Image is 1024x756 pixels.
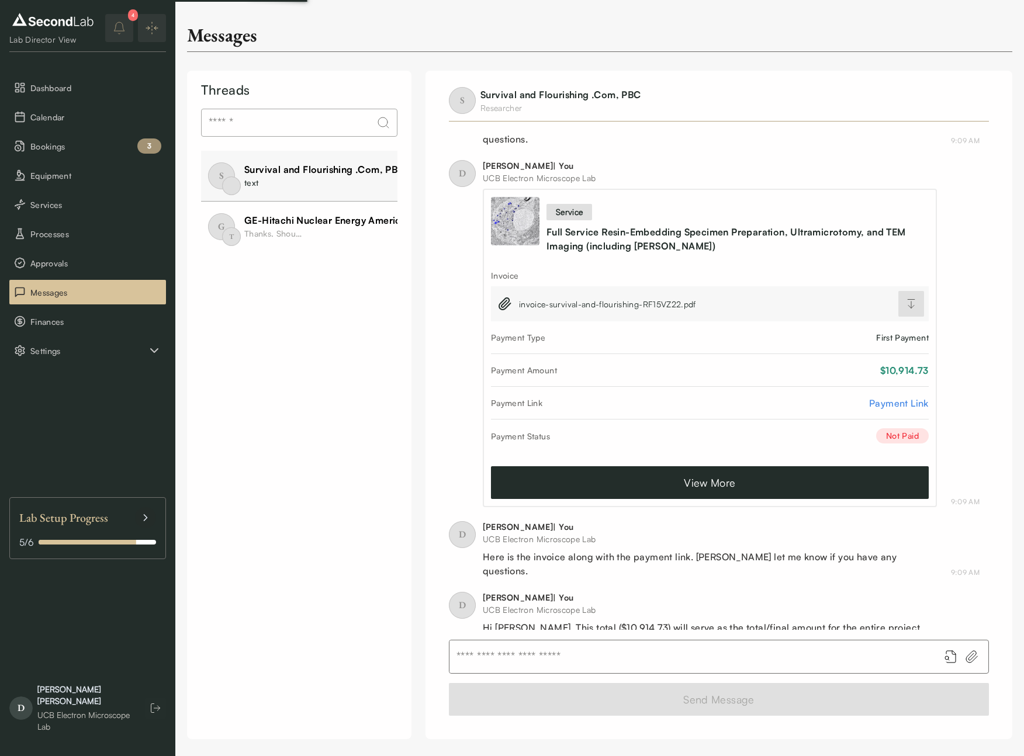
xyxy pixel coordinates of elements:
span: Bookings [30,140,161,152]
div: [PERSON_NAME] | You [483,160,937,172]
button: Log out [145,698,166,719]
div: Researcher [480,102,641,114]
div: Here is the invoice along with the payment link. [PERSON_NAME] let me know if you have any questi... [483,550,937,578]
span: Dashboard [30,82,161,94]
span: Services [30,199,161,211]
div: Messages [187,23,257,47]
span: Approvals [30,257,161,269]
div: text [244,176,303,189]
button: Messages [9,280,166,304]
span: Equipment [30,169,161,182]
a: View More [491,466,929,499]
div: Payment Status [491,430,550,442]
span: Settings [30,345,147,357]
div: 4 [128,9,138,21]
button: Finances [9,309,166,334]
div: service [546,204,592,220]
button: Expand/Collapse sidebar [138,14,166,42]
img: Full Service Resin-Embedding Specimen Preparation, Ultramicrotomy, and TEM Imaging (including CLEM) [491,197,539,245]
button: Approvals [9,251,166,275]
button: Bookings 3 pending [9,134,166,158]
span: D [449,592,476,619]
div: First Payment [876,331,929,344]
div: UCB Electron Microscope Lab [37,709,133,733]
div: Lab Director View [9,34,96,46]
span: Messages [30,286,161,299]
div: Payment Link [491,397,542,409]
span: Lab Setup Progress [19,507,108,528]
span: S [208,162,235,189]
div: [PERSON_NAME] | You [483,592,939,604]
div: Survival and Flourishing .Com, PBC [244,162,405,176]
button: Calendar [9,105,166,129]
div: Hi [PERSON_NAME], This total ($10,914.73) will serve as the total/final amount for the entire pro... [483,620,939,649]
button: Settings [9,338,166,363]
div: Settings sub items [9,338,166,363]
button: Dashboard [9,75,166,100]
div: Payment Amount [491,364,557,376]
div: Thanks. Should I just go to the UCB Electron Microscope Lab at 10 am? [244,227,303,240]
span: S [449,87,476,114]
div: UCB Electron Microscope Lab [483,533,937,545]
span: invoice-survival-and-flourishing-RF15VZ22.pdf [519,298,696,310]
button: Equipment [9,163,166,188]
button: Add booking [944,650,958,664]
div: 3 [137,138,161,154]
li: Bookings [9,134,166,158]
div: Here is the invoice along with the payment link. [PERSON_NAME] let me know if you have any questi... [483,118,937,146]
a: Survival and Flourishing .Com, PBC [480,89,641,100]
span: Processes [30,228,161,240]
span: T [222,227,241,246]
span: D [449,521,476,548]
a: Payment Link [869,396,929,410]
div: [PERSON_NAME] [PERSON_NAME] [37,684,133,707]
span: Finances [30,315,161,328]
div: $10,914.73 [880,363,929,377]
a: Full Service Resin-Embedding Specimen Preparation, Ultramicrotomy, and TEM Imaging (including [PE... [546,225,929,253]
div: UCB Electron Microscope Lab [483,604,939,616]
div: October 10, 2025 9:09 AM [951,567,980,578]
span: D [9,696,33,720]
div: Not Paid [876,428,929,443]
div: Payment Type [491,331,545,344]
div: [PERSON_NAME] | You [483,521,937,533]
div: October 10, 2025 9:09 AM [951,136,980,146]
div: October 10, 2025 9:09 AM [951,497,980,507]
span: 5 / 6 [19,535,34,549]
div: GE-Hitachi Nuclear Energy Americas LLC [244,213,431,227]
img: logo [9,11,96,29]
button: notifications [105,14,133,42]
button: Processes [9,221,166,246]
div: Threads [201,80,397,99]
span: Calendar [30,111,161,123]
div: Invoice [491,269,929,282]
div: UCB Electron Microscope Lab [483,172,937,184]
span: G [208,213,235,240]
span: D [449,160,476,187]
button: Services [9,192,166,217]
